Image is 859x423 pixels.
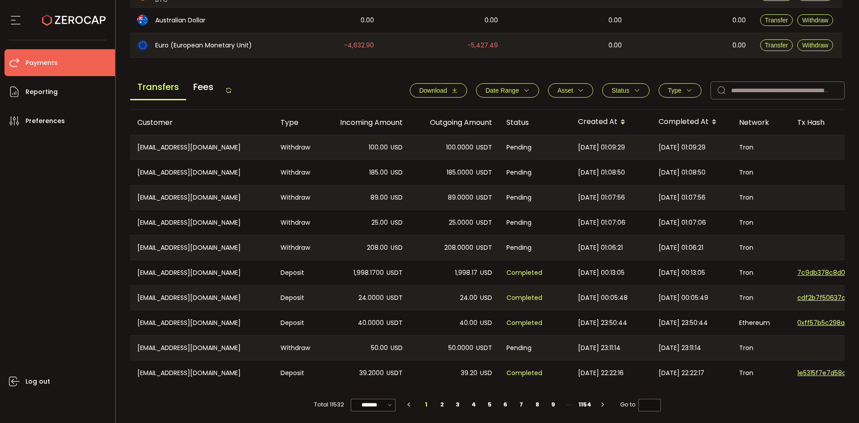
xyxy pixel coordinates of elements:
[732,15,746,26] span: 0.00
[273,336,320,360] div: Withdraw
[353,268,384,278] span: 1,998.1700
[506,293,542,303] span: Completed
[732,235,790,260] div: Tron
[485,15,498,26] span: 0.00
[26,85,58,98] span: Reporting
[578,318,627,328] span: [DATE] 23:50:44
[273,286,320,310] div: Deposit
[659,343,701,353] span: [DATE] 23:11:14
[273,310,320,335] div: Deposit
[732,185,790,209] div: Tron
[444,243,473,253] span: 208.0000
[814,380,859,423] iframe: Chat Widget
[455,268,477,278] span: 1,998.17
[480,293,492,303] span: USD
[155,16,205,25] span: Australian Dollar
[765,42,788,49] span: Transfer
[506,318,542,328] span: Completed
[130,235,273,260] div: [EMAIL_ADDRESS][DOMAIN_NAME]
[137,15,148,26] img: aud_portfolio.svg
[476,167,492,178] span: USDT
[732,135,790,159] div: Tron
[578,368,624,378] span: [DATE] 22:22:16
[130,117,273,128] div: Customer
[513,398,529,411] li: 7
[273,135,320,159] div: Withdraw
[391,192,403,203] span: USD
[358,318,384,328] span: 40.0000
[476,243,492,253] span: USDT
[506,192,532,203] span: Pending
[418,398,434,411] li: 1
[506,218,532,228] span: Pending
[578,293,628,303] span: [DATE] 00:05:48
[461,368,477,378] span: 39.20
[387,318,403,328] span: USDT
[434,398,450,411] li: 2
[612,87,629,94] span: Status
[659,368,704,378] span: [DATE] 22:22:17
[608,40,622,51] span: 0.00
[659,142,706,153] span: [DATE] 01:09:29
[273,360,320,385] div: Deposit
[369,142,388,153] span: 100.00
[273,185,320,209] div: Withdraw
[578,343,621,353] span: [DATE] 23:11:14
[602,83,650,98] button: Status
[449,218,473,228] span: 25.0000
[506,243,532,253] span: Pending
[26,375,50,388] span: Log out
[387,293,403,303] span: USDT
[130,360,273,385] div: [EMAIL_ADDRESS][DOMAIN_NAME]
[498,398,514,411] li: 6
[387,268,403,278] span: USDT
[391,243,403,253] span: USD
[130,310,273,335] div: [EMAIL_ADDRESS][DOMAIN_NAME]
[802,42,828,49] span: Withdraw
[506,142,532,153] span: Pending
[358,293,384,303] span: 24.0000
[476,83,539,98] button: Date Range
[577,398,593,411] li: 1154
[506,268,542,278] span: Completed
[732,117,790,128] div: Network
[548,83,593,98] button: Asset
[137,40,148,51] img: eur_portfolio.svg
[732,160,790,185] div: Tron
[391,218,403,228] span: USD
[273,235,320,260] div: Withdraw
[361,15,374,26] span: 0.00
[130,336,273,360] div: [EMAIL_ADDRESS][DOMAIN_NAME]
[480,268,492,278] span: USD
[130,210,273,235] div: [EMAIL_ADDRESS][DOMAIN_NAME]
[130,260,273,285] div: [EMAIL_ADDRESS][DOMAIN_NAME]
[578,192,625,203] span: [DATE] 01:07:56
[732,360,790,385] div: Tron
[578,268,625,278] span: [DATE] 00:13:05
[668,87,681,94] span: Type
[359,368,384,378] span: 39.2000
[419,87,447,94] span: Download
[620,398,661,411] span: Go to
[732,336,790,360] div: Tron
[371,343,388,353] span: 50.00
[545,398,561,411] li: 9
[578,167,625,178] span: [DATE] 01:08:50
[186,75,221,99] span: Fees
[273,210,320,235] div: Withdraw
[367,243,388,253] span: 208.00
[391,343,403,353] span: USD
[499,117,571,128] div: Status
[485,87,519,94] span: Date Range
[557,87,573,94] span: Asset
[344,40,374,51] span: -4,632.90
[797,14,833,26] button: Withdraw
[578,142,625,153] span: [DATE] 01:09:29
[371,218,388,228] span: 25.00
[797,39,833,51] button: Withdraw
[659,243,703,253] span: [DATE] 01:06:21
[732,260,790,285] div: Tron
[391,167,403,178] span: USD
[320,117,410,128] div: Incoming Amount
